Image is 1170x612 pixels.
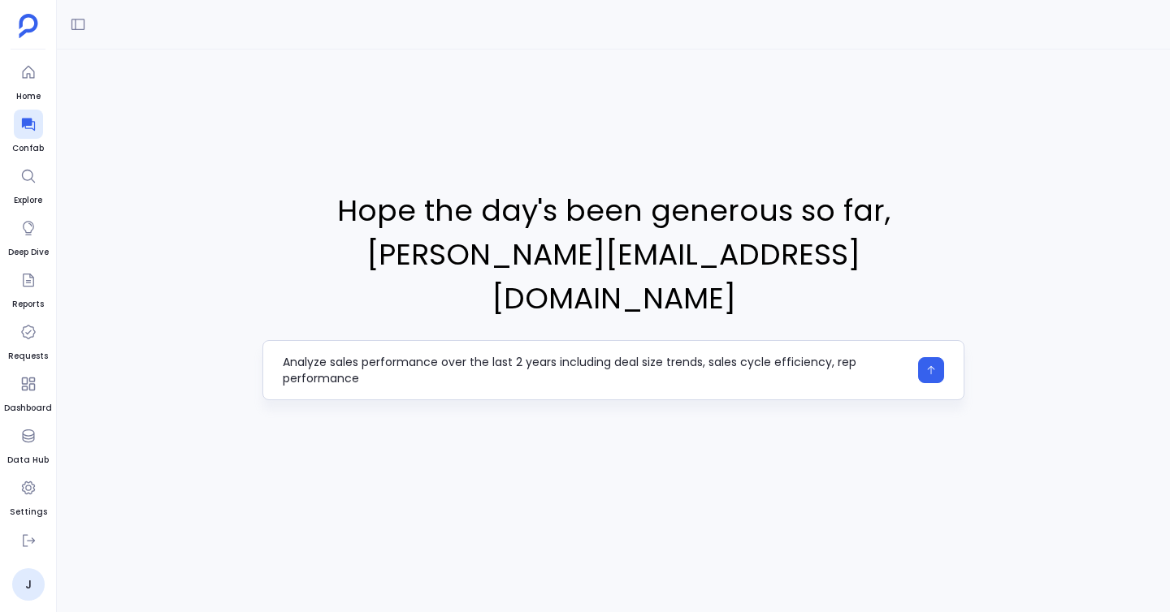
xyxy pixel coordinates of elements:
[19,14,38,38] img: petavue logo
[4,402,52,415] span: Dashboard
[14,90,43,103] span: Home
[14,58,43,103] a: Home
[7,454,49,467] span: Data Hub
[14,194,43,207] span: Explore
[8,350,48,363] span: Requests
[8,317,48,363] a: Requests
[8,213,49,259] a: Deep Dive
[10,473,47,519] a: Settings
[14,162,43,207] a: Explore
[8,246,49,259] span: Deep Dive
[12,142,44,155] span: Confab
[12,298,44,311] span: Reports
[12,568,45,601] a: J
[262,189,964,321] span: Hope the day's been generous so far , [PERSON_NAME][EMAIL_ADDRESS][DOMAIN_NAME]
[283,354,908,386] textarea: Analyze sales performance over the last 2 years including deal size trends, sales cycle efficienc...
[7,421,49,467] a: Data Hub
[12,265,44,311] a: Reports
[12,110,44,155] a: Confab
[4,369,52,415] a: Dashboard
[10,506,47,519] span: Settings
